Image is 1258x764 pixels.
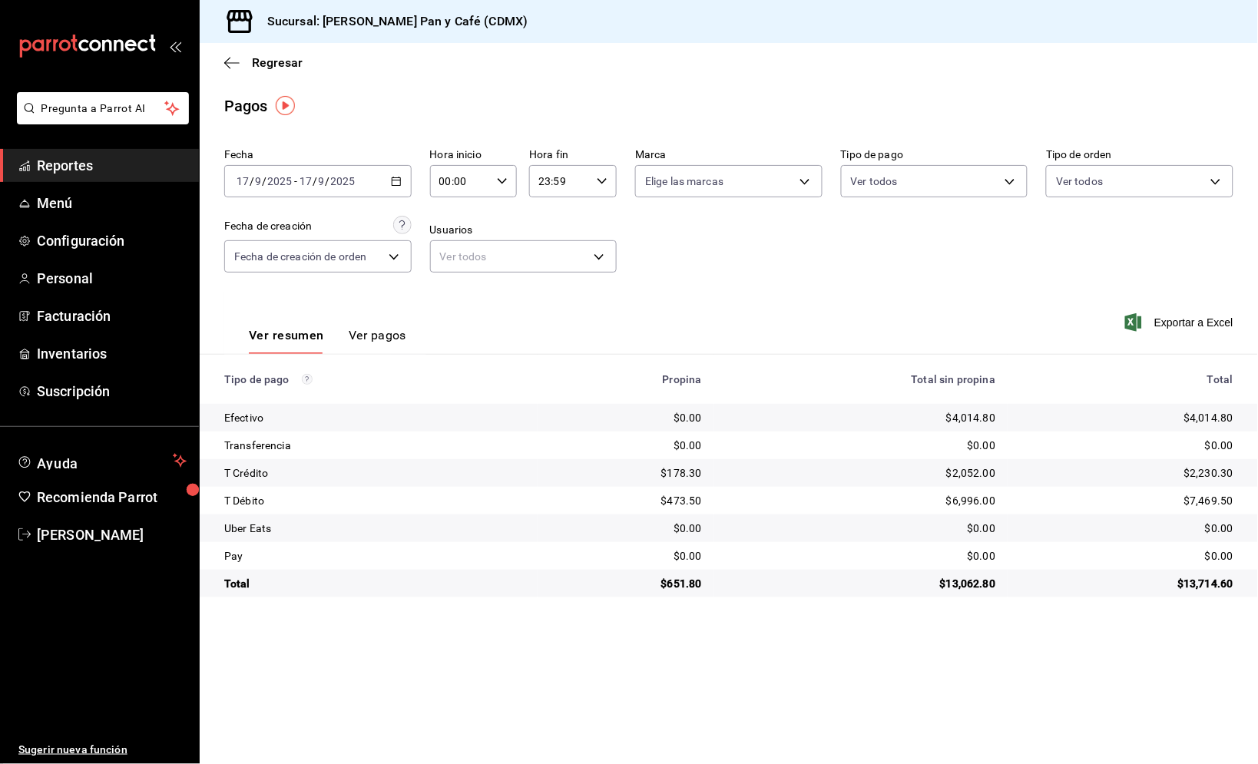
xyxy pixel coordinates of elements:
[224,94,268,117] div: Pagos
[37,381,187,402] span: Suscripción
[313,175,317,187] span: /
[727,465,996,481] div: $2,052.00
[727,373,996,385] div: Total sin propina
[1020,410,1233,425] div: $4,014.80
[224,218,312,234] div: Fecha de creación
[252,55,303,70] span: Regresar
[302,374,313,385] svg: Los pagos realizados con Pay y otras terminales son montos brutos.
[1020,438,1233,453] div: $0.00
[224,410,525,425] div: Efectivo
[851,174,898,189] span: Ver todos
[224,465,525,481] div: T Crédito
[550,438,702,453] div: $0.00
[1020,493,1233,508] div: $7,469.50
[727,438,996,453] div: $0.00
[1056,174,1103,189] span: Ver todos
[326,175,330,187] span: /
[250,175,254,187] span: /
[249,328,324,354] button: Ver resumen
[727,493,996,508] div: $6,996.00
[224,521,525,536] div: Uber Eats
[224,150,412,160] label: Fecha
[169,40,181,52] button: open_drawer_menu
[550,410,702,425] div: $0.00
[17,92,189,124] button: Pregunta a Parrot AI
[550,521,702,536] div: $0.00
[550,493,702,508] div: $473.50
[224,548,525,564] div: Pay
[550,576,702,591] div: $651.80
[37,524,187,545] span: [PERSON_NAME]
[330,175,356,187] input: ----
[37,451,167,470] span: Ayuda
[276,96,295,115] img: Tooltip marker
[1128,313,1233,332] button: Exportar a Excel
[1020,465,1233,481] div: $2,230.30
[550,373,702,385] div: Propina
[727,521,996,536] div: $0.00
[254,175,262,187] input: --
[318,175,326,187] input: --
[430,225,617,236] label: Usuarios
[841,150,1028,160] label: Tipo de pago
[1020,373,1233,385] div: Total
[37,487,187,508] span: Recomienda Parrot
[37,230,187,251] span: Configuración
[37,268,187,289] span: Personal
[299,175,313,187] input: --
[727,576,996,591] div: $13,062.80
[255,12,528,31] h3: Sucursal: [PERSON_NAME] Pan y Café (CDMX)
[224,493,525,508] div: T Débito
[550,465,702,481] div: $178.30
[1020,576,1233,591] div: $13,714.60
[727,548,996,564] div: $0.00
[249,328,406,354] div: navigation tabs
[224,55,303,70] button: Regresar
[11,111,189,127] a: Pregunta a Parrot AI
[529,150,617,160] label: Hora fin
[294,175,297,187] span: -
[37,306,187,326] span: Facturación
[37,193,187,213] span: Menú
[236,175,250,187] input: --
[224,576,525,591] div: Total
[224,373,525,385] div: Tipo de pago
[37,343,187,364] span: Inventarios
[1046,150,1233,160] label: Tipo de orden
[430,240,617,273] div: Ver todos
[266,175,293,187] input: ----
[37,155,187,176] span: Reportes
[550,548,702,564] div: $0.00
[1020,521,1233,536] div: $0.00
[635,150,823,160] label: Marca
[41,101,165,117] span: Pregunta a Parrot AI
[727,410,996,425] div: $4,014.80
[18,742,187,758] span: Sugerir nueva función
[234,249,366,264] span: Fecha de creación de orden
[430,150,518,160] label: Hora inicio
[1020,548,1233,564] div: $0.00
[224,438,525,453] div: Transferencia
[349,328,406,354] button: Ver pagos
[645,174,723,189] span: Elige las marcas
[262,175,266,187] span: /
